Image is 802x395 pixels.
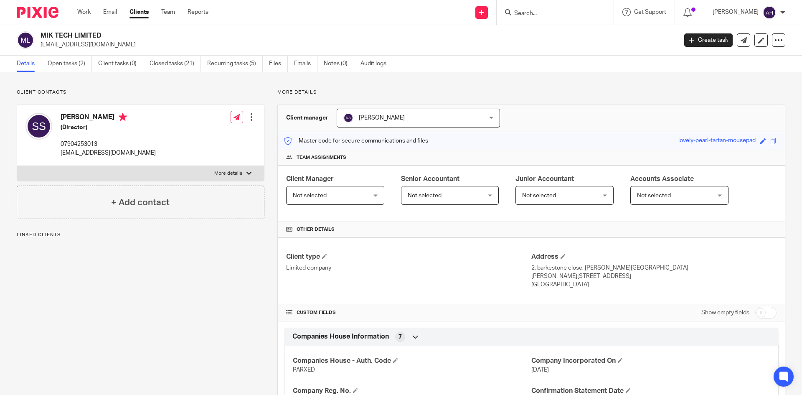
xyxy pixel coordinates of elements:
[17,7,58,18] img: Pixie
[343,113,353,123] img: svg%3E
[531,272,777,280] p: [PERSON_NAME][STREET_ADDRESS]
[515,176,574,182] span: Junior Accountant
[297,226,335,233] span: Other details
[61,113,156,123] h4: [PERSON_NAME]
[398,333,402,341] span: 7
[293,357,531,365] h4: Companies House - Auth. Code
[293,193,327,199] span: Not selected
[103,8,117,16] a: Email
[359,115,405,121] span: [PERSON_NAME]
[297,154,346,161] span: Team assignments
[269,56,288,72] a: Files
[701,308,749,317] label: Show empty fields
[17,232,264,238] p: Linked clients
[293,367,315,373] span: PARXED
[98,56,143,72] a: Client tasks (0)
[292,332,389,341] span: Companies House Information
[513,10,589,18] input: Search
[17,89,264,96] p: Client contacts
[61,149,156,157] p: [EMAIL_ADDRESS][DOMAIN_NAME]
[684,33,733,47] a: Create task
[286,114,328,122] h3: Client manager
[25,113,52,140] img: svg%3E
[119,113,127,121] i: Primary
[634,9,666,15] span: Get Support
[77,8,91,16] a: Work
[188,8,208,16] a: Reports
[531,280,777,289] p: [GEOGRAPHIC_DATA]
[531,252,777,261] h4: Address
[17,56,41,72] a: Details
[286,176,334,182] span: Client Manager
[522,193,556,199] span: Not selected
[630,176,694,182] span: Accounts Associate
[129,8,149,16] a: Clients
[207,56,263,72] a: Recurring tasks (5)
[294,56,317,72] a: Emails
[286,264,531,272] p: Limited company
[637,193,671,199] span: Not selected
[48,56,92,72] a: Open tasks (2)
[41,31,546,40] h2: MIK TECH LIMITED
[324,56,354,72] a: Notes (0)
[531,264,777,272] p: 2, barkestone close, [PERSON_NAME][GEOGRAPHIC_DATA]
[286,309,531,316] h4: CUSTOM FIELDS
[17,31,34,49] img: svg%3E
[214,170,242,177] p: More details
[111,196,170,209] h4: + Add contact
[531,367,549,373] span: [DATE]
[678,136,756,146] div: lovely-pearl-tartan-mousepad
[531,357,770,365] h4: Company Incorporated On
[713,8,759,16] p: [PERSON_NAME]
[61,123,156,132] h5: (Director)
[41,41,672,49] p: [EMAIL_ADDRESS][DOMAIN_NAME]
[763,6,776,19] img: svg%3E
[61,140,156,148] p: 07904253013
[284,137,428,145] p: Master code for secure communications and files
[408,193,442,199] span: Not selected
[277,89,785,96] p: More details
[161,8,175,16] a: Team
[286,252,531,261] h4: Client type
[150,56,201,72] a: Closed tasks (21)
[401,176,459,182] span: Senior Accountant
[360,56,393,72] a: Audit logs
